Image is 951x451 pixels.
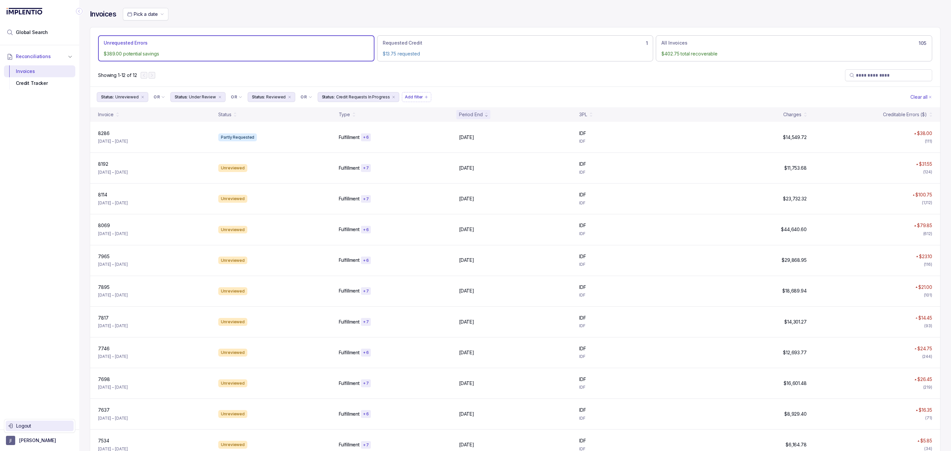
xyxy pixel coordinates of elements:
button: Clear Filters [909,92,933,102]
div: (111) [925,138,932,145]
button: Filter Chip Unreviewed [97,92,148,102]
p: IDF [579,376,586,383]
p: [DATE] – [DATE] [98,323,128,329]
ul: Action Tab Group [98,35,932,61]
p: 8069 [98,222,110,229]
p: Reviewed [266,94,286,100]
p: Fulfillment [339,411,360,417]
div: Unreviewed [218,410,247,418]
p: + 7 [363,165,369,171]
p: [PERSON_NAME] [19,437,56,444]
p: IDF [579,292,691,298]
p: Unreviewed [115,94,139,100]
p: Logout [16,423,71,429]
p: + 6 [363,350,369,355]
p: 8286 [98,130,109,137]
img: red pointer upwards [916,409,918,411]
p: + 7 [363,381,369,386]
h4: Invoices [90,10,116,19]
h6: 105 [919,41,927,46]
div: (116) [924,261,932,268]
div: Unreviewed [218,257,247,264]
p: Requested Credit [383,40,422,46]
p: IDF [579,415,691,422]
p: Credit Requests In Progress [336,94,390,100]
p: IDF [579,253,586,260]
p: + 6 [363,411,369,417]
p: IDF [579,138,691,145]
p: Showing 1-12 of 12 [98,72,137,79]
div: Charges [783,111,801,118]
p: Fulfillment [339,380,360,387]
p: [DATE] – [DATE] [98,230,128,237]
p: $14.45 [918,315,932,321]
p: Fulfillment [339,165,360,171]
p: IDF [579,284,586,291]
p: Fulfillment [339,226,360,233]
div: (219) [923,384,932,391]
p: $12,693.77 [783,349,807,356]
p: IDF [579,345,586,352]
p: + 6 [363,258,369,263]
p: IDF [579,230,691,237]
p: IDF [579,222,586,229]
div: 3PL [579,111,587,118]
p: $79.85 [917,222,932,229]
p: IDF [579,353,691,360]
p: $18,689.94 [782,288,807,294]
div: (93) [924,323,932,329]
p: + 7 [363,289,369,294]
p: $38.00 [917,130,932,137]
button: Filter Chip Add filter [402,92,431,102]
p: + 6 [363,135,369,140]
p: Fulfillment [339,319,360,325]
p: IDF [579,169,691,176]
p: $8,929.40 [784,411,807,417]
img: red pointer upwards [914,379,916,380]
p: $11,753.68 [784,165,807,171]
ul: Filter Group [97,92,909,102]
p: IDF [579,130,586,137]
button: Reconciliations [4,49,75,64]
div: remove content [391,94,396,100]
button: Filter Chip Connector undefined [298,92,315,102]
li: Filter Chip Connector undefined [154,94,165,100]
p: Status: [252,94,265,100]
p: Fulfillment [339,441,360,448]
img: red pointer upwards [914,348,916,350]
p: IDF [579,384,691,391]
p: [DATE] – [DATE] [98,292,128,298]
p: + 7 [363,442,369,448]
span: User initials [6,436,15,445]
p: 7895 [98,284,109,291]
div: (1,112) [922,199,932,206]
span: Pick a date [134,11,158,17]
p: Unrequested Errors [104,40,147,46]
p: IDF [579,437,586,444]
p: 7817 [98,315,108,321]
p: OR [154,94,160,100]
div: remove content [140,94,145,100]
div: Unreviewed [218,287,247,295]
p: [DATE] [459,380,474,387]
img: red pointer upwards [915,286,917,288]
div: Credit Tracker [9,77,70,89]
div: (244) [922,353,932,360]
div: Partly Requested [218,133,257,141]
p: $5.85 [920,437,932,444]
p: Clear all [910,94,928,100]
span: Reconciliations [16,53,51,60]
button: Filter Chip Reviewed [248,92,295,102]
p: [DATE] [459,349,474,356]
div: Period End [459,111,483,118]
p: Status: [175,94,188,100]
p: 8192 [98,161,108,167]
li: Filter Chip Connector undefined [300,94,312,100]
p: OR [300,94,307,100]
p: [DATE] [459,441,474,448]
p: 7637 [98,407,109,413]
img: red pointer upwards [916,256,918,257]
p: [DATE] – [DATE] [98,384,128,391]
p: $389.00 potential savings [104,51,369,57]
